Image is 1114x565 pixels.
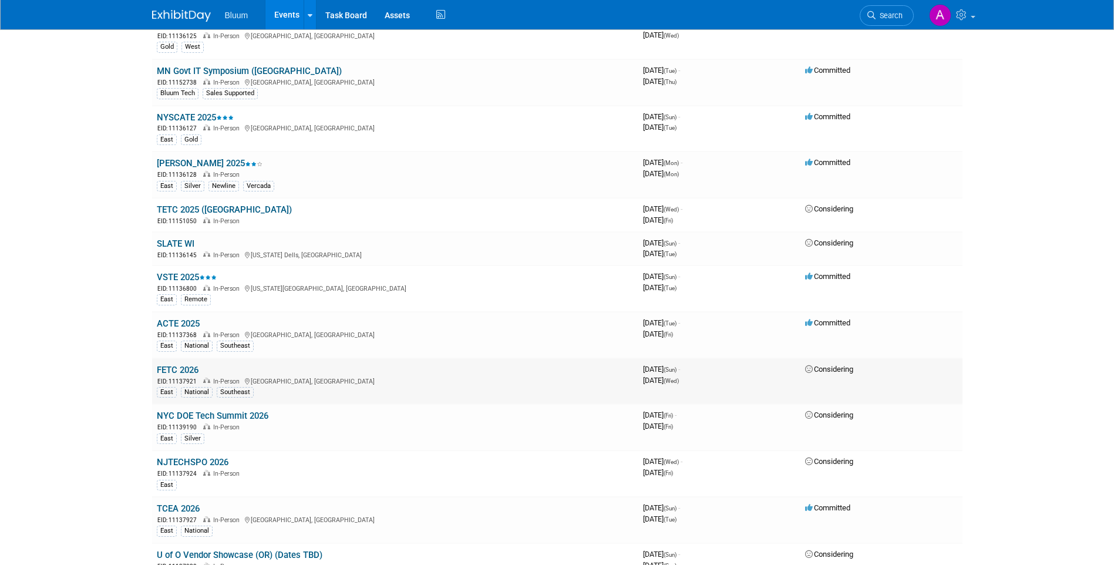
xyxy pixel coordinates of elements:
[664,378,679,384] span: (Wed)
[805,365,853,374] span: Considering
[805,457,853,466] span: Considering
[643,318,680,327] span: [DATE]
[203,516,210,522] img: In-Person Event
[203,378,210,384] img: In-Person Event
[152,10,211,22] img: ExhibitDay
[157,79,201,86] span: EID: 11152738
[643,238,680,247] span: [DATE]
[213,423,243,431] span: In-Person
[157,252,201,258] span: EID: 11136145
[157,158,262,169] a: [PERSON_NAME] 2025
[213,79,243,86] span: In-Person
[805,112,850,121] span: Committed
[157,332,201,338] span: EID: 11137368
[664,217,673,224] span: (Fri)
[157,341,177,351] div: East
[860,5,914,26] a: Search
[203,217,210,223] img: In-Person Event
[643,216,673,224] span: [DATE]
[157,250,634,260] div: [US_STATE] Dells, [GEOGRAPHIC_DATA]
[213,470,243,477] span: In-Person
[203,88,258,99] div: Sales Supported
[157,329,634,339] div: [GEOGRAPHIC_DATA], [GEOGRAPHIC_DATA]
[929,4,951,26] img: Alison Rossi
[643,457,682,466] span: [DATE]
[157,88,198,99] div: Bluum Tech
[157,433,177,444] div: East
[664,251,677,257] span: (Tue)
[203,251,210,257] img: In-Person Event
[643,66,680,75] span: [DATE]
[157,376,634,386] div: [GEOGRAPHIC_DATA], [GEOGRAPHIC_DATA]
[157,77,634,87] div: [GEOGRAPHIC_DATA], [GEOGRAPHIC_DATA]
[805,550,853,559] span: Considering
[681,457,682,466] span: -
[664,160,679,166] span: (Mon)
[664,32,679,39] span: (Wed)
[675,411,677,419] span: -
[678,503,680,512] span: -
[805,238,853,247] span: Considering
[208,181,239,191] div: Newline
[181,433,204,444] div: Silver
[643,204,682,213] span: [DATE]
[664,320,677,327] span: (Tue)
[157,33,201,39] span: EID: 11136125
[157,480,177,490] div: East
[203,470,210,476] img: In-Person Event
[664,274,677,280] span: (Sun)
[643,376,679,385] span: [DATE]
[643,123,677,132] span: [DATE]
[678,272,680,281] span: -
[181,42,204,52] div: West
[643,249,677,258] span: [DATE]
[643,112,680,121] span: [DATE]
[805,158,850,167] span: Committed
[664,331,673,338] span: (Fri)
[213,171,243,179] span: In-Person
[213,217,243,225] span: In-Person
[157,112,234,123] a: NYSCATE 2025
[181,181,204,191] div: Silver
[243,181,274,191] div: Vercada
[157,411,268,421] a: NYC DOE Tech Summit 2026
[157,238,194,249] a: SLATE WI
[157,125,201,132] span: EID: 11136127
[643,422,673,431] span: [DATE]
[643,31,679,39] span: [DATE]
[203,79,210,85] img: In-Person Event
[203,171,210,177] img: In-Person Event
[678,238,680,247] span: -
[157,31,634,41] div: [GEOGRAPHIC_DATA], [GEOGRAPHIC_DATA]
[805,318,850,327] span: Committed
[643,365,680,374] span: [DATE]
[157,66,342,76] a: MN Govt IT Symposium ([GEOGRAPHIC_DATA])
[664,470,673,476] span: (Fri)
[664,240,677,247] span: (Sun)
[664,423,673,430] span: (Fri)
[643,550,680,559] span: [DATE]
[213,516,243,524] span: In-Person
[678,550,680,559] span: -
[805,503,850,512] span: Committed
[213,378,243,385] span: In-Person
[157,514,634,524] div: [GEOGRAPHIC_DATA], [GEOGRAPHIC_DATA]
[805,204,853,213] span: Considering
[157,204,292,215] a: TETC 2025 ([GEOGRAPHIC_DATA])
[213,251,243,259] span: In-Person
[157,365,198,375] a: FETC 2026
[643,272,680,281] span: [DATE]
[643,514,677,523] span: [DATE]
[664,459,679,465] span: (Wed)
[157,378,201,385] span: EID: 11137921
[664,114,677,120] span: (Sun)
[643,503,680,512] span: [DATE]
[157,283,634,293] div: [US_STATE][GEOGRAPHIC_DATA], [GEOGRAPHIC_DATA]
[157,171,201,178] span: EID: 11136128
[664,412,673,419] span: (Fri)
[664,171,679,177] span: (Mon)
[643,283,677,292] span: [DATE]
[157,181,177,191] div: East
[157,134,177,145] div: East
[157,457,228,468] a: NJTECHSPO 2026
